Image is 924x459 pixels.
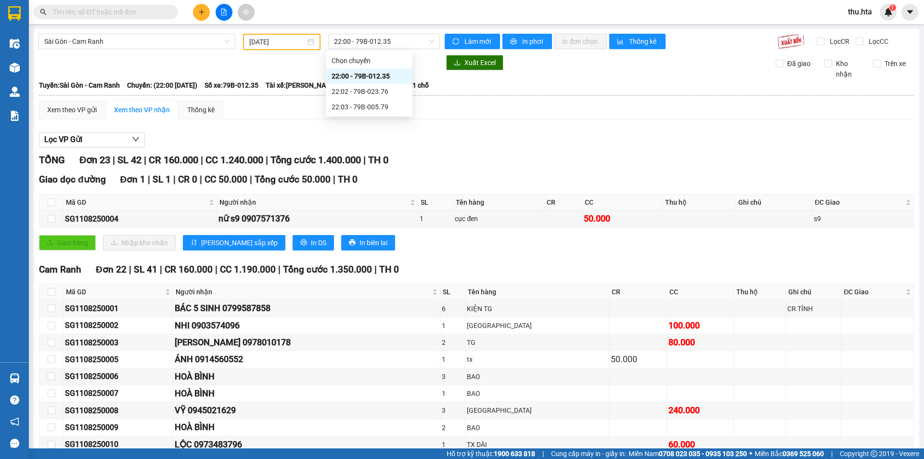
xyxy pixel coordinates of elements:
div: 1 [442,388,463,399]
div: BAO [467,371,607,382]
div: s9 [814,213,912,224]
span: Thống kê [629,36,658,47]
span: printer [510,38,518,46]
div: tx [467,354,607,365]
div: Thống kê [187,105,215,115]
span: CR 0 [178,174,197,185]
span: TH 0 [379,264,399,275]
span: TH 0 [338,174,358,185]
td: SG1108250004 [64,210,217,227]
span: message [10,439,19,448]
img: warehouse-icon [10,63,20,73]
button: printerIn biên lai [341,235,395,250]
span: Đơn 23 [79,154,110,166]
div: KIỆN TG [467,303,607,314]
span: Tổng cước 50.000 [255,174,331,185]
span: ĐC Giao [815,197,904,208]
span: Tài xế: [PERSON_NAME] [266,80,337,91]
span: | [250,174,252,185]
button: printerIn phơi [502,34,552,49]
span: caret-down [906,8,914,16]
div: CR TÍNH [787,303,840,314]
div: NHI 0903574096 [175,319,438,332]
span: Loại xe: Giường nằm 41 chỗ [345,80,429,91]
div: TX DÀI [467,439,607,450]
span: notification [10,417,19,426]
b: [DOMAIN_NAME] [81,37,132,44]
div: 80.000 [668,336,732,349]
img: warehouse-icon [10,373,20,383]
span: thu.hta [840,6,880,18]
span: Người nhận [176,287,430,297]
span: TỔNG [39,154,65,166]
span: Số xe: 79B-012.35 [205,80,258,91]
div: 6 [442,303,463,314]
input: 11/08/2025 [249,37,306,47]
div: nữ s9 0907571376 [218,212,417,225]
div: 1 [420,213,451,224]
span: sort-ascending [191,239,197,247]
div: 1 [442,354,463,365]
span: download [454,59,461,67]
span: Mã GD [66,287,163,297]
span: Lọc VP Gửi [44,133,82,145]
strong: 0369 525 060 [783,450,824,458]
button: Lọc VP Gửi [39,132,145,147]
div: SG1108250003 [65,337,171,349]
div: TG [467,337,607,348]
span: Đơn 22 [96,264,127,275]
span: copyright [871,450,877,457]
span: SL 42 [117,154,141,166]
div: SG1108250009 [65,421,171,433]
img: 9k= [777,34,805,49]
span: | [374,264,377,275]
span: | [266,154,268,166]
th: SL [418,195,453,210]
th: CR [609,284,667,300]
span: | [173,174,176,185]
div: SG1108250010 [65,438,171,450]
span: | [160,264,162,275]
button: caret-down [901,4,918,21]
div: 1 [442,320,463,331]
td: SG1108250005 [64,351,173,368]
span: Người nhận [219,197,409,208]
span: | [542,448,544,459]
img: logo-vxr [8,6,21,21]
th: Tên hàng [465,284,609,300]
span: file-add [220,9,227,15]
div: Xem theo VP nhận [114,105,170,115]
span: [PERSON_NAME] sắp xếp [201,237,278,248]
span: printer [300,239,307,247]
span: down [132,135,140,143]
div: SG1108250006 [65,370,171,382]
div: 1 [442,439,463,450]
th: CC [667,284,734,300]
div: SG1108250004 [65,213,215,225]
li: (c) 2017 [81,46,132,58]
div: SG1108250007 [65,387,171,399]
div: [PERSON_NAME] 0978010178 [175,336,438,349]
span: In biên lai [359,237,387,248]
span: | [215,264,218,275]
span: CC 1.190.000 [220,264,276,275]
button: aim [238,4,255,21]
td: SG1108250010 [64,436,173,453]
button: file-add [216,4,232,21]
span: Sài Gòn - Cam Ranh [44,34,230,49]
div: HOÀ BÌNH [175,387,438,400]
span: | [113,154,115,166]
span: aim [243,9,249,15]
div: cục đen [455,213,542,224]
span: CR 160.000 [149,154,198,166]
button: syncLàm mới [445,34,500,49]
span: In DS [311,237,326,248]
span: Miền Bắc [755,448,824,459]
div: 2 [442,337,463,348]
div: VỸ 0945021629 [175,404,438,417]
div: SG1108250001 [65,302,171,315]
div: HOÀ BÌNH [175,370,438,383]
span: 22:00 - 79B-012.35 [334,34,434,49]
span: Đơn 1 [120,174,146,185]
div: 50.000 [584,212,661,225]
